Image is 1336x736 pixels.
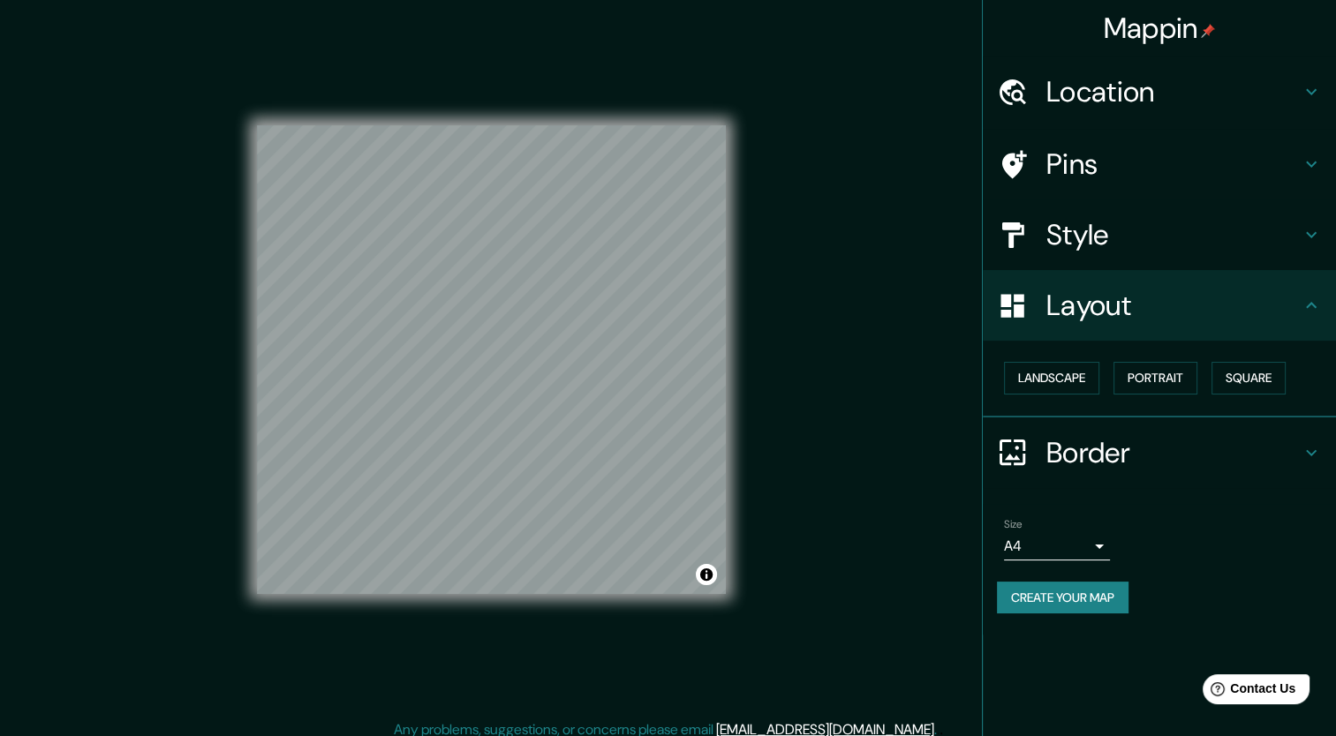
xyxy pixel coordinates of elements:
label: Size [1004,516,1023,531]
button: Portrait [1113,362,1197,394]
div: Border [983,417,1336,488]
img: pin-icon.png [1201,24,1215,38]
button: Landscape [1004,362,1099,394]
div: Pins [983,129,1336,199]
div: Layout [983,270,1336,341]
div: Location [983,56,1336,127]
div: A4 [1004,532,1110,560]
div: Style [983,199,1336,270]
h4: Border [1046,435,1301,470]
button: Create your map [997,582,1128,614]
h4: Mappin [1104,11,1216,46]
canvas: Map [257,125,726,594]
h4: Layout [1046,288,1301,323]
h4: Style [1046,217,1301,252]
button: Square [1211,362,1286,394]
h4: Pins [1046,146,1301,182]
button: Toggle attribution [696,564,717,585]
iframe: Help widget launcher [1179,667,1317,717]
h4: Location [1046,74,1301,109]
